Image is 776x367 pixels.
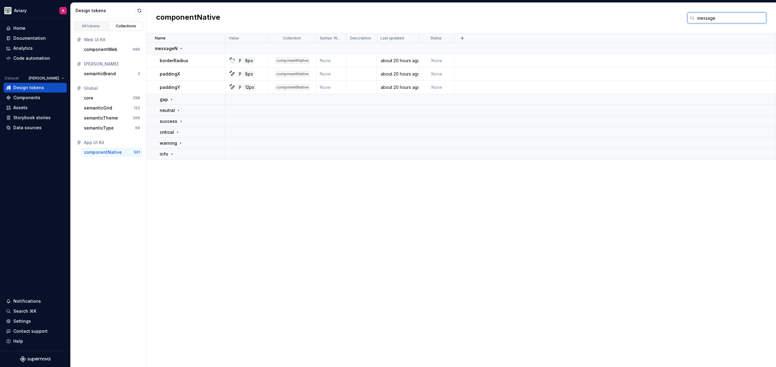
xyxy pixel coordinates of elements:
[275,58,310,64] div: componentNative
[244,84,256,91] div: 12px
[62,8,64,13] div: A
[1,4,69,17] button: AviaryA
[26,74,67,82] button: [PERSON_NAME]
[13,318,31,324] div: Settings
[160,96,168,103] p: gap
[275,84,310,90] div: componentNative
[275,71,310,77] div: componentNative
[4,103,67,113] a: Assets
[13,25,25,31] div: Home
[13,308,36,314] div: Search ⌘K
[82,45,142,54] button: componentWeb686
[350,36,371,41] p: Description
[135,126,140,130] div: 69
[4,43,67,53] a: Analytics
[13,328,48,334] div: Contact support
[4,296,67,306] button: Notifications
[430,36,442,41] p: Status
[138,71,140,76] div: 2
[29,76,59,81] span: [PERSON_NAME]
[84,125,114,131] div: semanticType
[160,84,180,90] p: paddingY
[84,46,117,52] div: componentWeb
[84,105,112,111] div: semanticGrid
[4,326,67,336] button: Contact support
[134,106,140,110] div: 122
[377,84,419,90] div: about 20 hours ago
[155,36,166,41] p: Name
[20,356,50,362] svg: Supernova Logo
[244,71,255,77] div: 8px
[4,93,67,103] a: Components
[82,123,142,133] button: semanticType69
[160,129,174,135] p: critical
[320,36,341,41] p: Syntax: Web
[133,116,140,120] div: 266
[4,7,12,14] img: 256e2c79-9abd-4d59-8978-03feab5a3943.png
[316,54,346,67] td: None
[13,85,44,91] div: Design tokens
[4,123,67,133] a: Data sources
[419,81,454,94] td: None
[133,96,140,100] div: 298
[156,12,220,23] h2: componentNative
[82,113,142,123] button: semanticTheme266
[155,45,178,52] p: messageN
[13,338,23,344] div: Help
[316,67,346,81] td: None
[13,125,42,131] div: Data sources
[419,67,454,81] td: None
[229,36,239,41] p: Value
[13,95,40,101] div: Components
[82,147,142,157] button: componentNative501
[4,316,67,326] a: Settings
[134,150,140,155] div: 501
[13,45,33,51] div: Analytics
[13,298,41,304] div: Notifications
[160,71,180,77] p: paddingX
[13,105,28,111] div: Assets
[76,24,106,29] div: All tokens
[13,35,46,41] div: Documentation
[160,107,175,113] p: neutral
[160,140,177,146] p: warning
[4,113,67,123] a: Storybook stories
[377,58,419,64] div: about 20 hours ago
[84,71,116,77] div: semanticBrand
[377,71,419,77] div: about 20 hours ago
[283,36,301,41] p: Collection
[84,95,93,101] div: core
[13,55,50,61] div: Code automation
[4,336,67,346] button: Help
[84,115,118,121] div: semanticTheme
[160,58,188,64] p: borderRadius
[82,93,142,103] button: core298
[419,54,454,67] td: None
[4,53,67,63] a: Code automation
[84,140,140,146] div: App UI Kit
[4,83,67,93] a: Design tokens
[14,8,27,14] div: Aviary
[5,76,19,81] div: Dataset
[84,149,122,155] div: componentNative
[133,47,140,52] div: 686
[244,57,255,64] div: 8px
[84,85,140,91] div: Global
[316,81,346,94] td: None
[160,118,177,124] p: success
[82,103,142,113] button: semanticGrid122
[4,23,67,33] a: Home
[75,8,135,14] div: Design tokens
[84,61,140,67] div: [PERSON_NAME]
[82,69,142,79] button: semanticBrand2
[13,115,51,121] div: Storybook stories
[695,12,766,23] input: Search in tokens...
[84,37,140,43] div: Web UI Kit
